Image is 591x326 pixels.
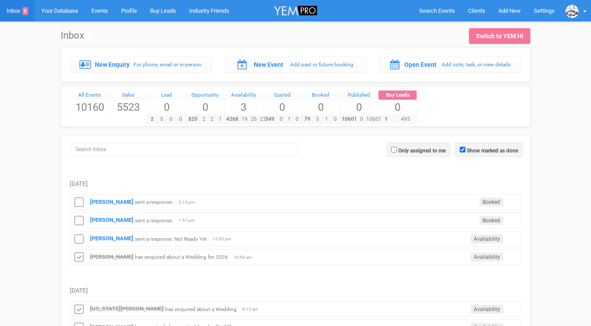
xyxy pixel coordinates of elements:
span: 1:57 pm [179,217,201,224]
span: 0 [313,115,322,123]
small: sent a response: [135,217,173,223]
span: 0 [358,115,365,123]
span: 3 [225,100,263,115]
a: [US_STATE][PERSON_NAME] [90,305,164,312]
span: 79 [301,115,314,123]
span: Booked [479,216,503,225]
a: Booked [302,91,340,100]
a: [PERSON_NAME] [90,199,133,205]
a: New Enquiry For phone, email or in-person [70,57,212,72]
span: 495 [394,115,417,123]
label: Show marked as done [467,147,518,155]
span: 19 [240,115,249,123]
a: Lead [148,91,186,100]
input: Search Inbox [71,143,298,156]
span: 23 [258,115,268,123]
a: All Events [71,91,109,100]
label: Only assigned to me [398,147,446,155]
span: 1 [285,115,293,123]
div: Switch to YEM Hi [476,32,523,40]
span: 8:12 am [242,306,264,312]
span: 10160 [71,100,109,115]
a: Availability [225,91,263,100]
span: Availability [471,305,503,314]
h1: Inbox [61,30,94,41]
small: has enquired about a Wedding for 2026 [135,254,228,260]
small: For phone, email or in-person [133,62,202,68]
span: 12:03 pm [213,236,234,242]
span: 0 [302,100,340,115]
span: 0 [378,100,417,115]
small: Add past or future booking [290,62,353,68]
label: Open Event [404,60,436,69]
span: 0 [148,100,186,115]
span: Booked [479,198,503,206]
span: 0 [157,115,167,123]
a: [PERSON_NAME] [90,254,133,260]
small: sent a response: [135,199,173,205]
a: Switch to YEM Hi [469,28,530,44]
span: 5523 [109,100,148,115]
a: Buy Leads [378,91,417,100]
h5: [DATE] [70,181,521,187]
span: Availability [471,235,503,243]
img: data [566,5,579,18]
label: New Event [254,60,283,69]
span: 2 [147,115,157,123]
span: 0 [340,100,378,115]
span: 0 [263,100,301,115]
span: 10601 [340,115,359,123]
span: Availability [471,253,503,261]
span: 1 [216,115,224,123]
span: Add New [498,7,521,14]
span: 0 [293,115,301,123]
span: 2:14 pm [179,199,201,206]
small: Add note, task, or view details [442,62,511,68]
span: 2 [208,115,216,123]
small: sent a response: Not Ready Yet [135,235,207,242]
span: 349 [263,115,277,123]
span: 0 [331,115,340,123]
span: 6 [22,7,28,15]
span: 0 [277,115,285,123]
span: 0 [176,115,186,123]
span: 4268 [224,115,240,123]
span: 1 [378,115,394,123]
a: [PERSON_NAME] [90,217,133,223]
a: Sales [109,91,148,100]
span: 825 [186,115,200,123]
span: 26 [249,115,259,123]
a: [PERSON_NAME] [90,235,133,242]
span: 0 [186,100,224,115]
span: 10:56 am [234,254,256,261]
a: Open Event Add note, task, or view details [379,57,521,72]
span: 10601 [364,115,383,123]
span: 2 [200,115,208,123]
a: Opportunity [186,91,224,100]
span: Search Events [419,7,455,14]
a: Quoted [263,91,301,100]
a: New Event Add past or future booking [225,57,367,72]
span: 0 [166,115,177,123]
label: New Enquiry [95,60,130,69]
span: 1 [322,115,331,123]
span: Clients [468,7,485,14]
a: Published [340,91,378,100]
h5: [DATE] [70,287,521,294]
small: has enquired about a Wedding [165,306,237,312]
